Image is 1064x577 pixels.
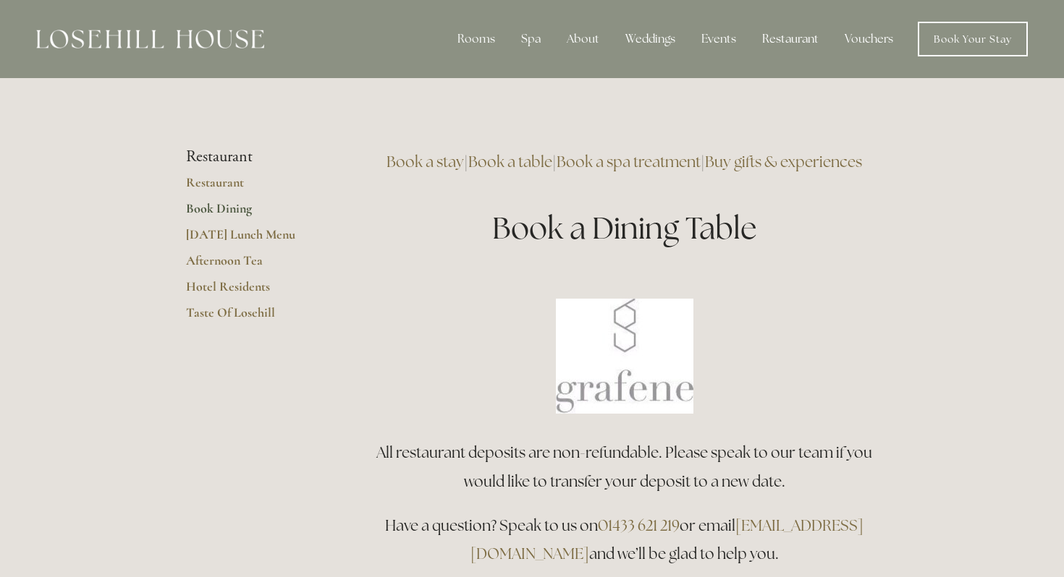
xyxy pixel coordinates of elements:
div: Weddings [614,25,687,54]
h3: All restaurant deposits are non-refundable. Please speak to our team if you would like to transfe... [371,438,878,496]
a: Book Your Stay [918,22,1028,56]
a: Afternoon Tea [186,252,324,278]
a: Book Dining [186,200,324,226]
a: [DATE] Lunch Menu [186,226,324,252]
h3: Have a question? Speak to us on or email and we’ll be glad to help you. [371,511,878,569]
a: Book a table [468,152,552,171]
img: Book a table at Grafene Restaurant @ Losehill [556,299,693,414]
li: Restaurant [186,148,324,166]
a: Book a stay [387,152,464,171]
a: Taste Of Losehill [186,304,324,330]
a: Vouchers [833,25,905,54]
a: Restaurant [186,174,324,200]
div: Events [690,25,748,54]
a: Buy gifts & experiences [705,152,862,171]
a: Book a spa treatment [557,152,701,171]
img: Losehill House [36,30,264,48]
a: 01433 621 219 [598,516,680,535]
h3: | | | [371,148,878,176]
div: About [555,25,611,54]
div: Rooms [446,25,507,54]
div: Restaurant [751,25,830,54]
div: Spa [510,25,552,54]
a: Hotel Residents [186,278,324,304]
h1: Book a Dining Table [371,207,878,249]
